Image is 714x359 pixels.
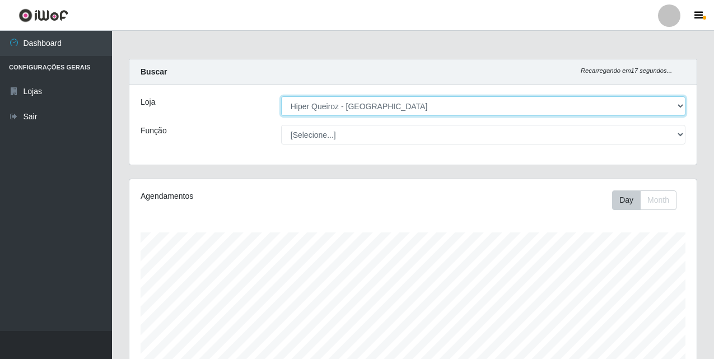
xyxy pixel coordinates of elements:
[612,190,685,210] div: Toolbar with button groups
[640,190,676,210] button: Month
[141,125,167,137] label: Função
[612,190,676,210] div: First group
[612,190,641,210] button: Day
[18,8,68,22] img: CoreUI Logo
[141,190,358,202] div: Agendamentos
[141,67,167,76] strong: Buscar
[141,96,155,108] label: Loja
[581,67,672,74] i: Recarregando em 17 segundos...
